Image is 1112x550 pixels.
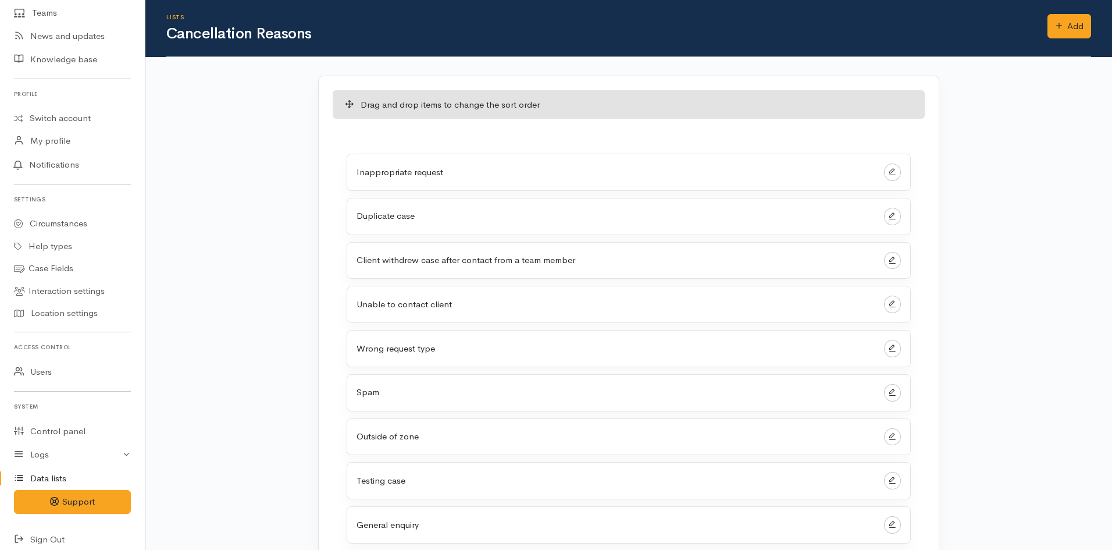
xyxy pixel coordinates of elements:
[333,90,925,119] div: Drag and drop items to change the sort order
[14,191,131,207] h6: Settings
[14,86,131,102] h6: Profile
[1047,14,1091,38] a: Add
[14,339,131,355] h6: Access control
[166,26,1033,42] h1: Cancellation Reasons
[14,490,131,514] button: Support
[166,14,1033,20] h6: Lists
[14,399,131,414] h6: System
